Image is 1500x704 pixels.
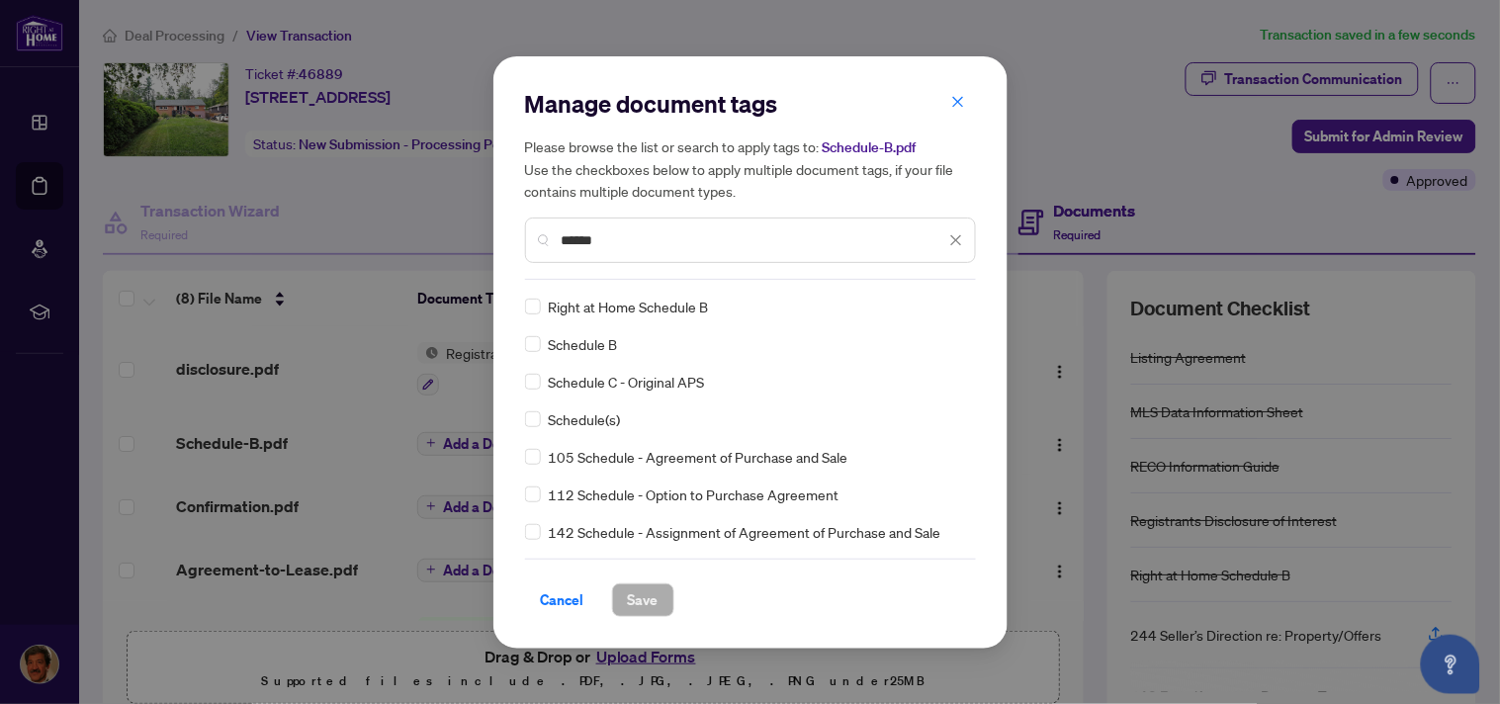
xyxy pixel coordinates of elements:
span: close [949,233,963,247]
button: Cancel [525,583,600,617]
h2: Manage document tags [525,88,976,120]
span: Schedule B [549,333,618,355]
span: Schedule(s) [549,408,621,430]
span: 112 Schedule - Option to Purchase Agreement [549,484,839,505]
span: Schedule C - Original APS [549,371,705,393]
span: 142 Schedule - Assignment of Agreement of Purchase and Sale [549,521,941,543]
span: Cancel [541,584,584,616]
span: close [951,95,965,109]
span: Right at Home Schedule B [549,296,709,317]
button: Open asap [1421,635,1480,694]
span: Schedule-B.pdf [823,138,917,156]
span: 105 Schedule - Agreement of Purchase and Sale [549,446,848,468]
button: Save [612,583,674,617]
h5: Please browse the list or search to apply tags to: Use the checkboxes below to apply multiple doc... [525,135,976,202]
